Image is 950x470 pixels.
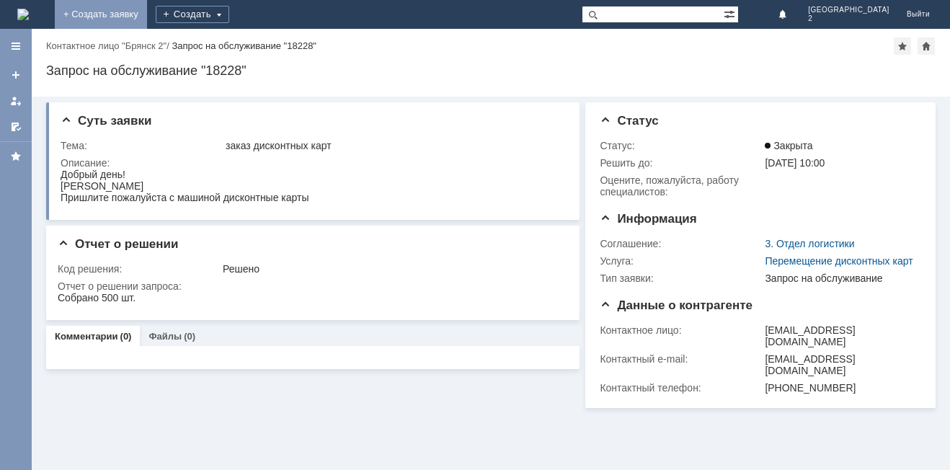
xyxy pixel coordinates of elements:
div: Услуга: [600,255,762,267]
a: Мои согласования [4,115,27,138]
span: [GEOGRAPHIC_DATA] [808,6,889,14]
a: Мои заявки [4,89,27,112]
span: 2 [808,14,889,23]
div: Тема: [61,140,223,151]
div: Запрос на обслуживание "18228" [46,63,936,78]
a: Перемещение дисконтных карт [765,255,913,267]
div: Добавить в избранное [894,37,911,55]
span: Отчет о решении [58,237,178,251]
a: Контактное лицо "Брянск 2" [46,40,167,51]
a: Создать заявку [4,63,27,87]
div: / [46,40,172,51]
div: Решить до: [600,157,762,169]
span: Данные о контрагенте [600,298,753,312]
span: Суть заявки [61,114,151,128]
div: Соглашение: [600,238,762,249]
div: Запрос на обслуживание [765,272,915,284]
a: 3. Отдел логистики [765,238,854,249]
span: Закрыта [765,140,812,151]
div: Контактный телефон: [600,382,762,394]
a: Перейти на домашнюю страницу [17,9,29,20]
span: [DATE] 10:00 [765,157,825,169]
div: Контактное лицо: [600,324,762,336]
div: Статус: [600,140,762,151]
div: Контактный e-mail: [600,353,762,365]
div: заказ дисконтных карт [226,140,560,151]
img: logo [17,9,29,20]
span: Информация [600,212,696,226]
div: Запрос на обслуживание "18228" [172,40,316,51]
div: Oцените, пожалуйста, работу специалистов: [600,174,762,198]
a: Комментарии [55,331,118,342]
div: (0) [184,331,195,342]
div: Сделать домашней страницей [918,37,935,55]
div: Описание: [61,157,563,169]
div: Тип заявки: [600,272,762,284]
span: Статус [600,114,658,128]
span: Расширенный поиск [724,6,738,20]
div: [EMAIL_ADDRESS][DOMAIN_NAME] [765,353,915,376]
div: Отчет о решении запроса: [58,280,563,292]
div: [PHONE_NUMBER] [765,382,915,394]
div: (0) [120,331,132,342]
div: Создать [156,6,229,23]
div: Решено [223,263,560,275]
a: Файлы [148,331,182,342]
div: [EMAIL_ADDRESS][DOMAIN_NAME] [765,324,915,347]
div: Код решения: [58,263,220,275]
